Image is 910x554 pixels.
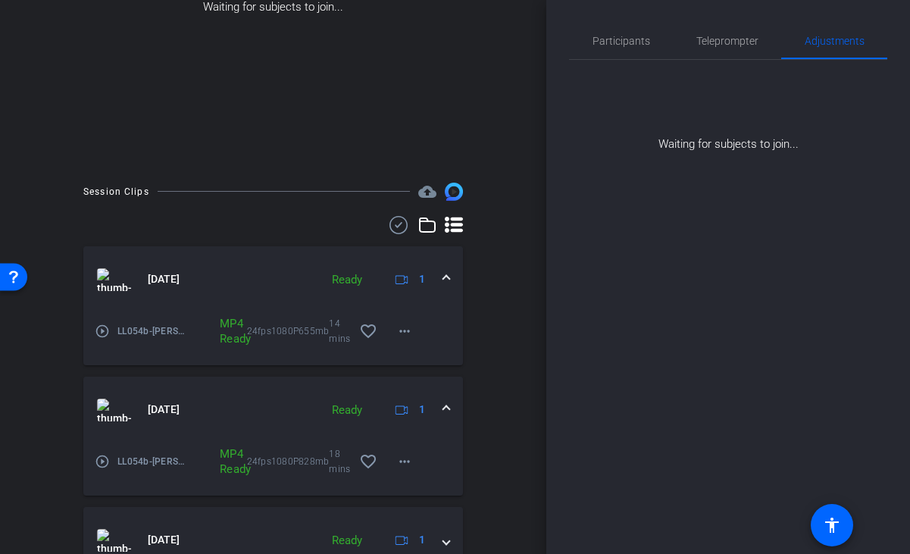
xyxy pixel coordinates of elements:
[97,268,131,291] img: thumb-nail
[359,322,377,340] mat-icon: favorite_border
[324,271,370,289] div: Ready
[212,446,233,477] div: MP4 Ready
[418,183,436,201] span: Destinations for your clips
[324,532,370,549] div: Ready
[396,322,414,340] mat-icon: more_horiz
[419,402,425,418] span: 1
[212,316,233,346] div: MP4 Ready
[324,402,370,419] div: Ready
[329,446,350,477] span: 18 mins
[117,324,187,339] span: LL054b-[PERSON_NAME]-LL054b-[PERSON_NAME]-[PERSON_NAME]-tk2-2025-08-13-14-28-37-322-0
[83,313,463,365] div: thumb-nail[DATE]Ready1
[299,454,329,469] span: 828mb
[95,324,110,339] mat-icon: play_circle_outline
[593,36,650,46] span: Participants
[95,454,110,469] mat-icon: play_circle_outline
[299,324,329,339] span: 655mb
[148,532,180,548] span: [DATE]
[419,271,425,287] span: 1
[83,443,463,496] div: thumb-nail[DATE]Ready1
[418,183,436,201] mat-icon: cloud_upload
[247,454,271,469] span: 24fps
[396,452,414,471] mat-icon: more_horiz
[445,183,463,201] img: Session clips
[148,271,180,287] span: [DATE]
[696,36,758,46] span: Teleprompter
[569,60,887,153] div: Waiting for subjects to join...
[97,529,131,552] img: thumb-nail
[805,36,865,46] span: Adjustments
[419,532,425,548] span: 1
[117,454,187,469] span: LL054b-[PERSON_NAME]-LL054b-[PERSON_NAME]-[PERSON_NAME]-tk1-2025-08-13-14-10-06-419-0
[823,516,841,534] mat-icon: accessibility
[359,452,377,471] mat-icon: favorite_border
[148,402,180,418] span: [DATE]
[83,184,149,199] div: Session Clips
[83,377,463,443] mat-expansion-panel-header: thumb-nail[DATE]Ready1
[329,316,350,346] span: 14 mins
[271,454,299,469] span: 1080P
[271,324,299,339] span: 1080P
[247,324,271,339] span: 24fps
[83,246,463,313] mat-expansion-panel-header: thumb-nail[DATE]Ready1
[97,399,131,421] img: thumb-nail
